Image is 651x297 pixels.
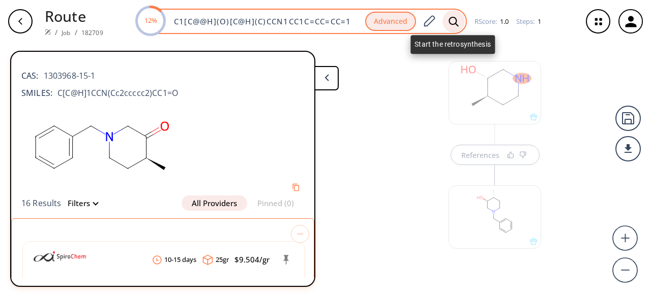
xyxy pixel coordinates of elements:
button: Filters [62,200,98,207]
span: 1 [536,17,541,26]
span: 1303968-15-1 [39,70,96,82]
button: Pinned (0) [247,195,304,211]
input: Enter SMILES [168,16,365,26]
span: 16 Results [21,197,62,209]
img: spiro-chem [31,242,91,275]
img: packaging [202,254,213,265]
li: / [75,27,77,38]
b: SMILES: [21,87,52,99]
div: Start the retrosynthesis [410,35,495,54]
button: All Providers [182,195,247,211]
a: 182709 [81,28,103,37]
div: RScore : [475,18,509,25]
b: CAS: [21,70,39,82]
div: Steps : [516,18,541,25]
span: 25 gr [199,254,232,265]
img: Spaya logo [45,29,51,35]
span: 10-15 days [150,255,199,265]
svg: C[C@H]1CCN(Cc2ccccc2)CC1=O [21,99,179,195]
button: Copy to clipboard [288,179,304,195]
li: / [55,27,57,38]
text: 12% [144,16,157,25]
span: $ 9.504 /gr [232,256,275,263]
a: Job [62,28,70,37]
p: Route [45,5,103,27]
img: clock [153,255,162,265]
span: 1.0 [498,17,509,26]
span: C[C@H]1CCN(Cc2ccccc2)CC1=O [52,87,178,99]
button: Advanced [365,12,416,31]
